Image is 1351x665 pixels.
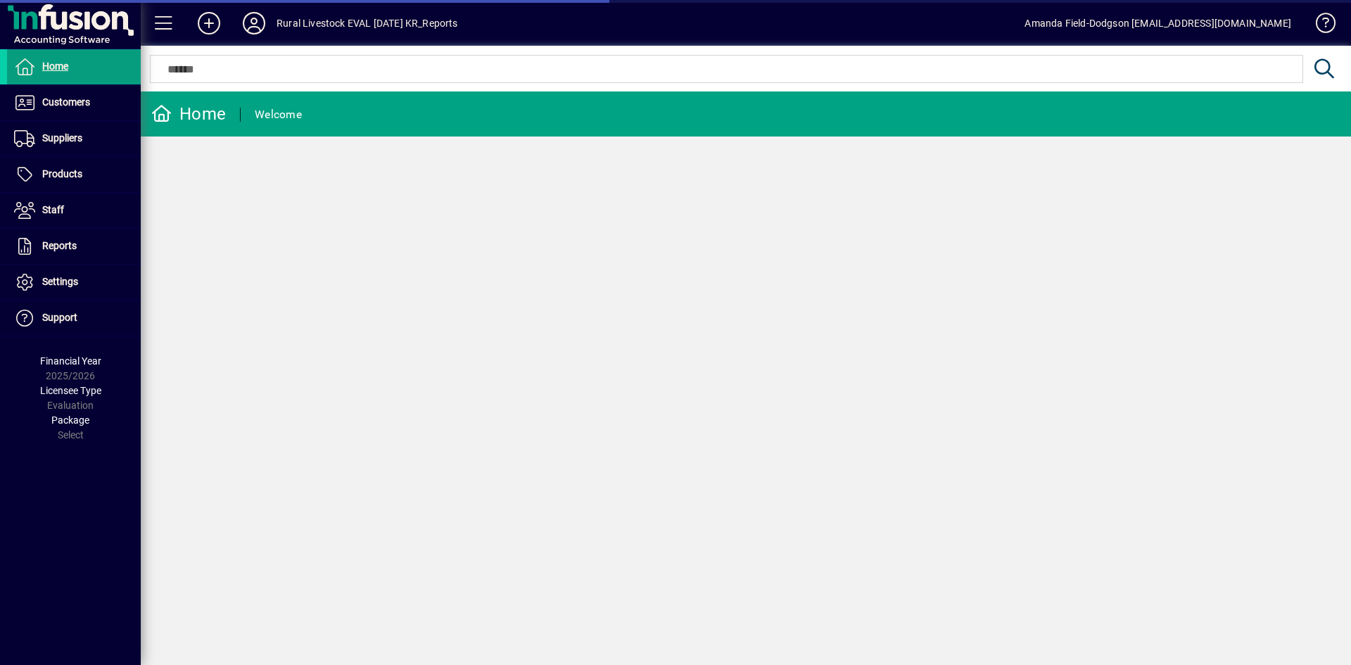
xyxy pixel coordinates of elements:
[40,355,101,367] span: Financial Year
[151,103,226,125] div: Home
[51,414,89,426] span: Package
[42,240,77,251] span: Reports
[277,12,458,34] div: Rural Livestock EVAL [DATE] KR_Reports
[40,385,101,396] span: Licensee Type
[231,11,277,36] button: Profile
[186,11,231,36] button: Add
[1305,3,1333,49] a: Knowledge Base
[255,103,302,126] div: Welcome
[7,121,141,156] a: Suppliers
[42,61,68,72] span: Home
[42,204,64,215] span: Staff
[42,312,77,323] span: Support
[42,168,82,179] span: Products
[7,265,141,300] a: Settings
[7,193,141,228] a: Staff
[7,85,141,120] a: Customers
[42,132,82,144] span: Suppliers
[7,300,141,336] a: Support
[7,229,141,264] a: Reports
[42,96,90,108] span: Customers
[1025,12,1291,34] div: Amanda Field-Dodgson [EMAIL_ADDRESS][DOMAIN_NAME]
[42,276,78,287] span: Settings
[7,157,141,192] a: Products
